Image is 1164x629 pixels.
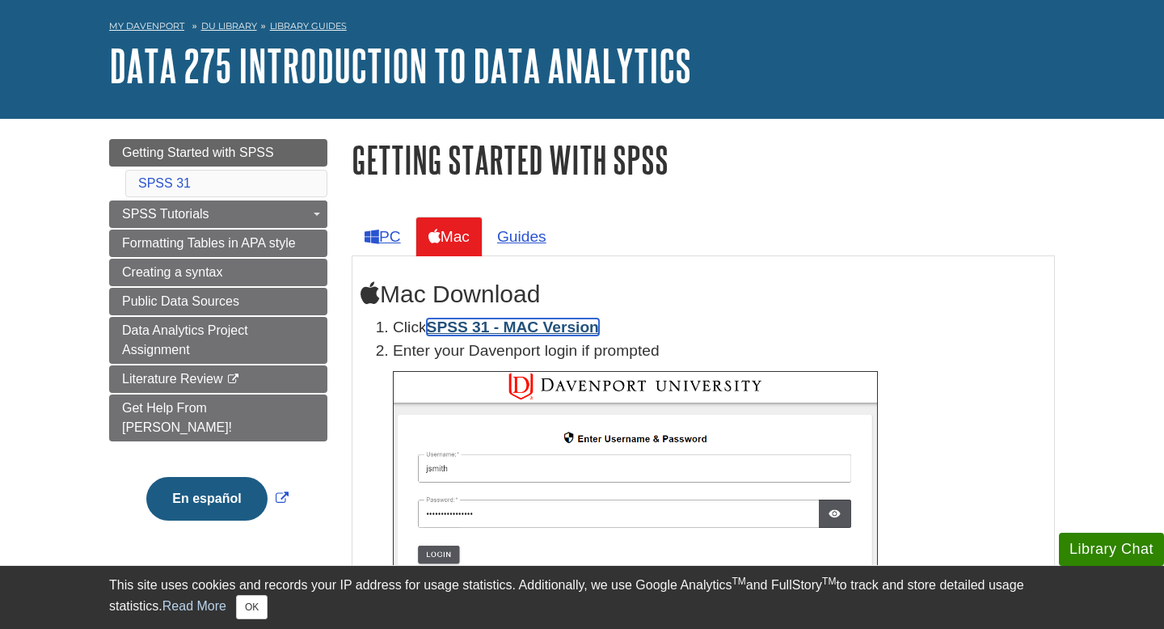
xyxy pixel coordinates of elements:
span: Public Data Sources [122,294,239,308]
div: This site uses cookies and records your IP address for usage statistics. Additionally, we use Goo... [109,576,1055,619]
a: Link opens in new window [142,492,292,505]
a: Mac [415,217,483,256]
sup: TM [732,576,745,587]
h1: Getting Started with SPSS [352,139,1055,180]
p: Enter your Davenport login if prompted [393,340,1046,363]
a: SPSS 31 - MAC Version [427,319,599,336]
h2: Mac Download [361,281,1046,308]
button: En español [146,477,267,521]
li: Click [393,316,1046,340]
a: SPSS Tutorials [109,201,327,228]
a: PC [352,217,414,256]
a: My Davenport [109,19,184,33]
a: Literature Review [109,365,327,393]
a: Guides [484,217,559,256]
span: SPSS Tutorials [122,207,209,221]
span: Data Analytics Project Assignment [122,323,248,357]
sup: TM [822,576,836,587]
a: Get Help From [PERSON_NAME]! [109,395,327,441]
i: This link opens in a new window [226,374,240,385]
span: Formatting Tables in APA style [122,236,296,250]
nav: breadcrumb [109,15,1055,41]
a: Library Guides [270,20,347,32]
a: DU Library [201,20,257,32]
span: Get Help From [PERSON_NAME]! [122,401,232,434]
a: DATA 275 Introduction to Data Analytics [109,40,691,91]
a: SPSS 31 [138,176,191,190]
button: Close [236,595,268,619]
span: Creating a syntax [122,265,223,279]
a: Getting Started with SPSS [109,139,327,167]
a: Creating a syntax [109,259,327,286]
span: Literature Review [122,372,223,386]
button: Library Chat [1059,533,1164,566]
a: Read More [162,599,226,613]
div: Guide Page Menu [109,139,327,548]
span: Getting Started with SPSS [122,146,274,159]
a: Data Analytics Project Assignment [109,317,327,364]
a: Formatting Tables in APA style [109,230,327,257]
a: Public Data Sources [109,288,327,315]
